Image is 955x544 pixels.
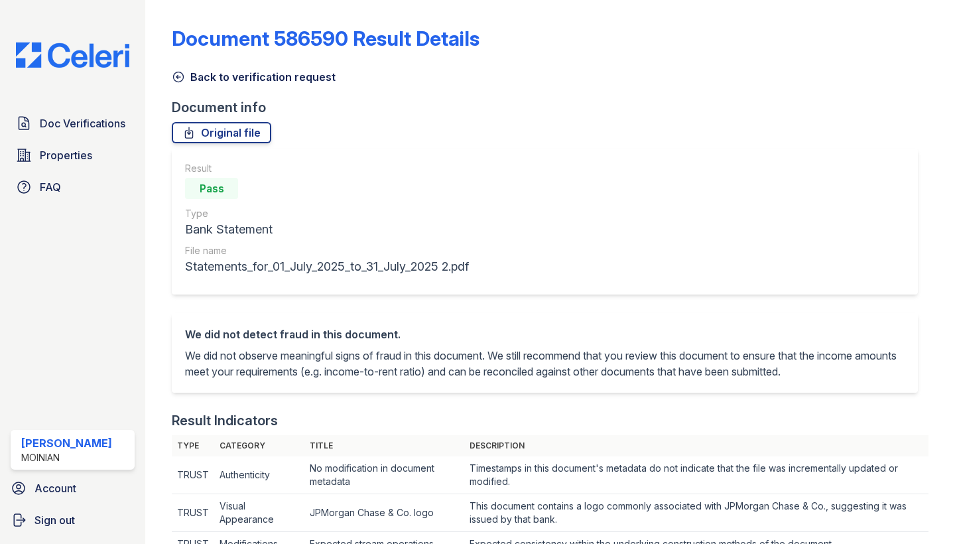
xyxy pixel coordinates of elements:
a: Account [5,475,140,502]
div: Type [185,207,469,220]
td: TRUST [172,456,214,494]
span: FAQ [40,179,61,195]
a: Original file [172,122,271,143]
th: Description [464,435,928,456]
td: No modification in document metadata [304,456,465,494]
p: We did not observe meaningful signs of fraud in this document. We still recommend that you review... [185,348,905,379]
div: Bank Statement [185,220,469,239]
div: Document info [172,98,928,117]
div: File name [185,244,469,257]
a: Properties [11,142,135,169]
td: TRUST [172,494,214,532]
a: Sign out [5,507,140,533]
td: Authenticity [214,456,304,494]
a: Back to verification request [172,69,336,85]
div: Result Indicators [172,411,278,430]
div: Statements_for_01_July_2025_to_31_July_2025 2.pdf [185,257,469,276]
a: Document 586590 Result Details [172,27,479,50]
th: Category [214,435,304,456]
span: Account [34,480,76,496]
img: CE_Logo_Blue-a8612792a0a2168367f1c8372b55b34899dd931a85d93a1a3d3e32e68fde9ad4.png [5,42,140,68]
th: Title [304,435,465,456]
div: We did not detect fraud in this document. [185,326,905,342]
a: FAQ [11,174,135,200]
a: Doc Verifications [11,110,135,137]
td: Visual Appearance [214,494,304,532]
span: Doc Verifications [40,115,125,131]
div: Pass [185,178,238,199]
span: Sign out [34,512,75,528]
div: Result [185,162,469,175]
td: Timestamps in this document's metadata do not indicate that the file was incrementally updated or... [464,456,928,494]
span: Properties [40,147,92,163]
td: This document contains a logo commonly associated with JPMorgan Chase & Co., suggesting it was is... [464,494,928,532]
div: [PERSON_NAME] [21,435,112,451]
div: Moinian [21,451,112,464]
th: Type [172,435,214,456]
td: JPMorgan Chase & Co. logo [304,494,465,532]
